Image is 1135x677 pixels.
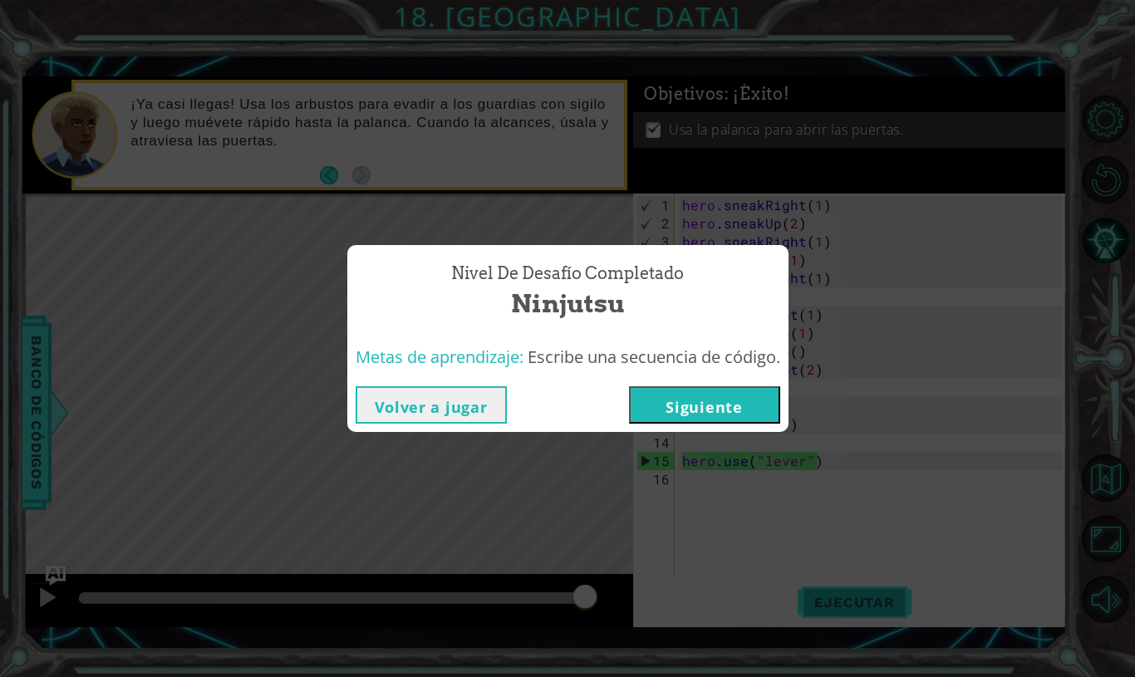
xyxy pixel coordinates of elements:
button: Siguiente [629,386,780,424]
span: Metas de aprendizaje: [356,346,523,368]
button: Volver a jugar [356,386,507,424]
span: Nivel de desafío Completado [451,262,684,286]
span: Ninjutsu [511,286,625,321]
span: Escribe una secuencia de código. [528,346,780,368]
